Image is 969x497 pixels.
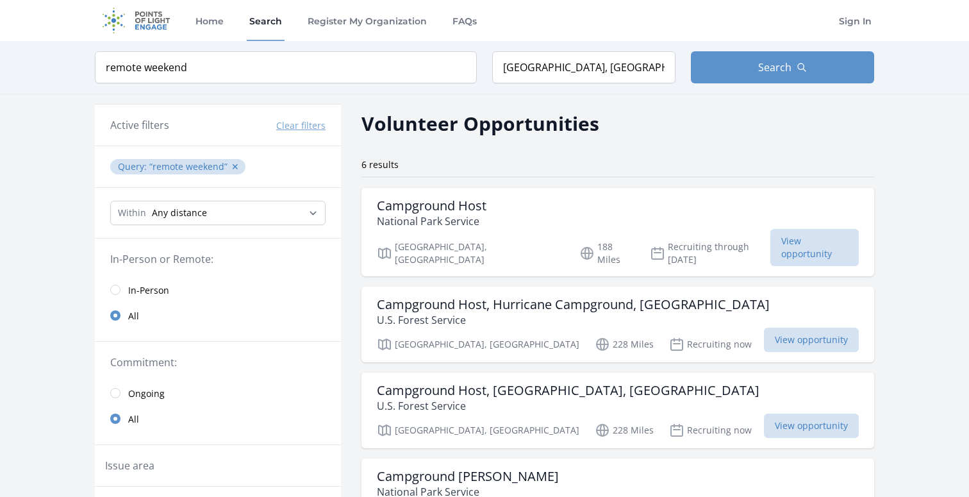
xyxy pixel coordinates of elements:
[128,387,165,400] span: Ongoing
[361,188,874,276] a: Campground Host National Park Service [GEOGRAPHIC_DATA], [GEOGRAPHIC_DATA] 188 Miles Recruiting t...
[377,337,579,352] p: [GEOGRAPHIC_DATA], [GEOGRAPHIC_DATA]
[276,119,326,132] button: Clear filters
[377,469,559,484] h3: Campground [PERSON_NAME]
[595,337,654,352] p: 228 Miles
[377,198,486,214] h3: Campground Host
[377,214,486,229] p: National Park Service
[669,337,752,352] p: Recruiting now
[770,229,859,266] span: View opportunity
[377,383,759,398] h3: Campground Host, [GEOGRAPHIC_DATA], [GEOGRAPHIC_DATA]
[110,117,169,133] h3: Active filters
[764,328,859,352] span: View opportunity
[95,380,341,406] a: Ongoing
[361,158,399,171] span: 6 results
[118,160,149,173] span: Query :
[377,297,770,312] h3: Campground Host, Hurricane Campground, [GEOGRAPHIC_DATA]
[361,109,599,138] h2: Volunteer Opportunities
[377,398,759,414] p: U.S. Forest Service
[95,406,341,432] a: All
[110,355,326,370] legend: Commitment:
[669,423,752,438] p: Recruiting now
[110,201,326,225] select: Search Radius
[361,287,874,362] a: Campground Host, Hurricane Campground, [GEOGRAPHIC_DATA] U.S. Forest Service [GEOGRAPHIC_DATA], [...
[377,312,770,328] p: U.S. Forest Service
[110,251,326,267] legend: In-Person or Remote:
[579,240,634,266] p: 188 Miles
[128,310,139,323] span: All
[231,160,239,173] button: ✕
[691,51,874,83] button: Search
[492,51,675,83] input: Location
[95,303,341,328] a: All
[95,51,477,83] input: Keyword
[758,60,791,75] span: Search
[377,240,564,266] p: [GEOGRAPHIC_DATA], [GEOGRAPHIC_DATA]
[149,160,228,173] q: remote weekend
[650,240,771,266] p: Recruiting through [DATE]
[128,284,169,297] span: In-Person
[361,373,874,448] a: Campground Host, [GEOGRAPHIC_DATA], [GEOGRAPHIC_DATA] U.S. Forest Service [GEOGRAPHIC_DATA], [GEO...
[764,414,859,438] span: View opportunity
[105,458,154,473] legend: Issue area
[377,423,579,438] p: [GEOGRAPHIC_DATA], [GEOGRAPHIC_DATA]
[128,413,139,426] span: All
[95,277,341,303] a: In-Person
[595,423,654,438] p: 228 Miles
